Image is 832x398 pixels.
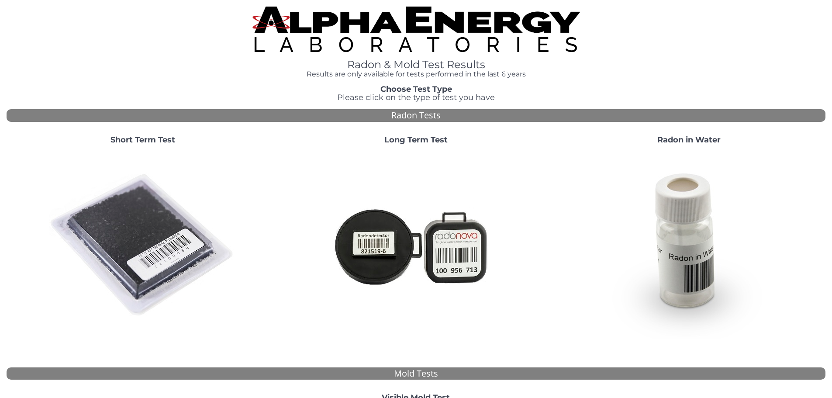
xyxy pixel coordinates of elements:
h4: Results are only available for tests performed in the last 6 years [252,70,580,78]
div: Radon Tests [7,109,825,122]
strong: Radon in Water [657,135,721,145]
img: TightCrop.jpg [252,7,580,52]
strong: Long Term Test [384,135,448,145]
h1: Radon & Mold Test Results [252,59,580,70]
div: Mold Tests [7,367,825,380]
img: ShortTerm.jpg [49,152,237,339]
span: Please click on the type of test you have [337,93,495,102]
strong: Short Term Test [110,135,175,145]
img: RadoninWater.jpg [595,152,783,339]
img: Radtrak2vsRadtrak3.jpg [322,152,510,339]
strong: Choose Test Type [380,84,452,94]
